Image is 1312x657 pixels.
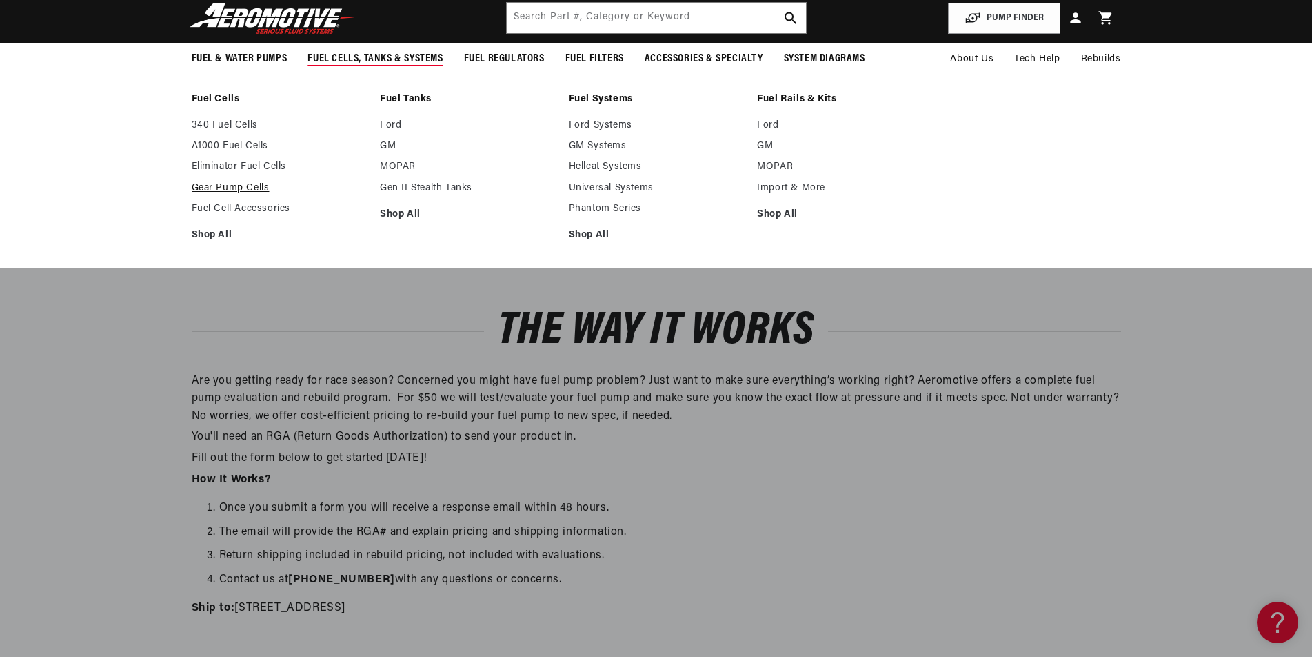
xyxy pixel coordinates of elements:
[784,52,865,66] span: System Diagrams
[774,43,876,75] summary: System Diagrams
[565,52,624,66] span: Fuel Filters
[192,474,271,485] strong: How It Works?
[192,602,235,614] strong: Ship to:
[1071,43,1131,76] summary: Rebuilds
[192,203,367,215] a: Fuel Cell Accessories
[569,93,744,106] a: Fuel Systems
[757,140,932,153] a: GM
[776,3,806,33] button: search button
[757,161,932,173] a: MOPAR
[380,140,555,153] a: GM
[307,52,443,66] span: Fuel Cells, Tanks & Systems
[634,43,774,75] summary: Accessories & Specialty
[569,161,744,173] a: Hellcat Systems
[380,93,555,106] a: Fuel Tanks
[192,140,367,153] a: A1000 Fuel Cells
[507,3,806,33] input: Search by Part Number, Category or Keyword
[1081,52,1121,67] span: Rebuilds
[297,43,453,75] summary: Fuel Cells, Tanks & Systems
[1004,43,1070,76] summary: Tech Help
[380,119,555,132] a: Ford
[192,312,1121,352] h2: THE WAY IT WORKS
[192,119,367,132] a: 340 Fuel Cells
[464,52,545,66] span: Fuel Regulators
[288,574,394,585] a: [PHONE_NUMBER]
[569,119,744,132] a: Ford Systems
[569,182,744,195] a: Universal Systems
[950,54,993,64] span: About Us
[757,182,932,195] a: Import & More
[219,571,1121,589] li: Contact us at with any questions or concerns.
[757,93,932,106] a: Fuel Rails & Kits
[569,203,744,215] a: Phantom Series
[192,373,1121,426] p: Are you getting ready for race season? Concerned you might have fuel pump problem? Just want to m...
[192,429,1121,447] p: You'll need an RGA (Return Goods Authorization) to send your product in.
[192,450,1121,468] p: Fill out the form below to get started [DATE]!
[192,229,367,242] a: Shop All
[380,161,555,173] a: MOPAR
[380,182,555,195] a: Gen II Stealth Tanks
[181,43,298,75] summary: Fuel & Water Pumps
[555,43,634,75] summary: Fuel Filters
[454,43,555,75] summary: Fuel Regulators
[192,93,367,106] a: Fuel Cells
[192,600,1121,618] p: [STREET_ADDRESS]
[219,524,1121,542] li: The email will provide the RGA# and explain pricing and shipping information.
[186,2,359,35] img: Aeromotive
[219,547,1121,565] li: Return shipping included in rebuild pricing, not included with evaluations.
[1014,52,1060,67] span: Tech Help
[192,182,367,195] a: Gear Pump Cells
[757,119,932,132] a: Ford
[380,208,555,221] a: Shop All
[192,52,287,66] span: Fuel & Water Pumps
[219,500,1121,518] li: Once you submit a form you will receive a response email within 48 hours.
[948,3,1060,34] button: PUMP FINDER
[569,140,744,153] a: GM Systems
[569,229,744,242] a: Shop All
[192,161,367,173] a: Eliminator Fuel Cells
[757,208,932,221] a: Shop All
[645,52,763,66] span: Accessories & Specialty
[940,43,1004,76] a: About Us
